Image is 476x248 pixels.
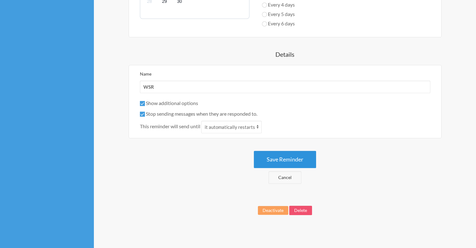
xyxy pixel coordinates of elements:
[262,20,295,27] label: Every 6 days
[140,101,145,106] input: Show additional options
[262,1,295,8] label: Every 4 days
[254,151,316,168] button: Save Reminder
[262,21,267,26] input: Every 6 days
[140,100,198,106] label: Show additional options
[140,71,151,77] label: Name
[262,3,267,8] input: Every 4 days
[289,206,312,215] button: Delete
[262,10,295,18] label: Every 5 days
[106,50,463,59] h4: Details
[140,81,430,93] input: We suggest a 2 to 4 word name
[269,171,301,184] a: Cancel
[262,12,267,17] input: Every 5 days
[140,112,145,117] input: Stop sending messages when they are responded to.
[140,111,257,117] label: Stop sending messages when they are responded to.
[140,123,200,130] span: This reminder will send until
[258,206,288,215] button: Deactivate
